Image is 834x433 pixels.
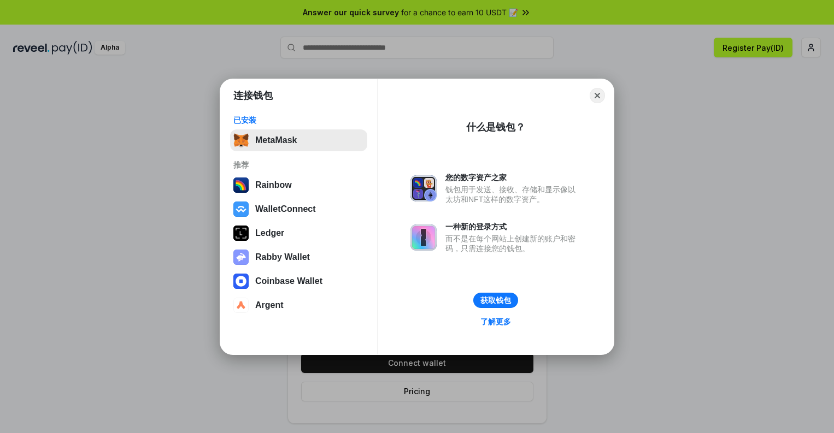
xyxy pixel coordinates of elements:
img: svg+xml,%3Csvg%20xmlns%3D%22http%3A%2F%2Fwww.w3.org%2F2000%2Fsvg%22%20fill%3D%22none%22%20viewBox... [410,175,437,201]
div: Argent [255,300,284,310]
img: svg+xml,%3Csvg%20width%3D%2228%22%20height%3D%2228%22%20viewBox%3D%220%200%2028%2028%22%20fill%3D... [233,298,249,313]
div: 您的数字资产之家 [445,173,581,182]
div: 什么是钱包？ [466,121,525,134]
div: 一种新的登录方式 [445,222,581,232]
img: svg+xml,%3Csvg%20width%3D%2228%22%20height%3D%2228%22%20viewBox%3D%220%200%2028%2028%22%20fill%3D... [233,274,249,289]
div: 而不是在每个网站上创建新的账户和密码，只需连接您的钱包。 [445,234,581,253]
div: 了解更多 [480,317,511,327]
button: Close [590,88,605,103]
div: Ledger [255,228,284,238]
button: Rainbow [230,174,367,196]
div: Rainbow [255,180,292,190]
img: svg+xml,%3Csvg%20width%3D%22120%22%20height%3D%22120%22%20viewBox%3D%220%200%20120%20120%22%20fil... [233,177,249,193]
div: Rabby Wallet [255,252,310,262]
div: WalletConnect [255,204,316,214]
button: Argent [230,294,367,316]
img: svg+xml,%3Csvg%20xmlns%3D%22http%3A%2F%2Fwww.w3.org%2F2000%2Fsvg%22%20fill%3D%22none%22%20viewBox... [410,224,437,251]
div: Coinbase Wallet [255,276,322,286]
h1: 连接钱包 [233,89,273,102]
img: svg+xml,%3Csvg%20fill%3D%22none%22%20height%3D%2233%22%20viewBox%3D%220%200%2035%2033%22%20width%... [233,133,249,148]
a: 了解更多 [474,315,518,329]
button: Ledger [230,222,367,244]
img: svg+xml,%3Csvg%20xmlns%3D%22http%3A%2F%2Fwww.w3.org%2F2000%2Fsvg%22%20width%3D%2228%22%20height%3... [233,226,249,241]
button: MetaMask [230,129,367,151]
button: Rabby Wallet [230,246,367,268]
div: 钱包用于发送、接收、存储和显示像以太坊和NFT这样的数字资产。 [445,185,581,204]
button: WalletConnect [230,198,367,220]
img: svg+xml,%3Csvg%20width%3D%2228%22%20height%3D%2228%22%20viewBox%3D%220%200%2028%2028%22%20fill%3D... [233,201,249,217]
div: 已安装 [233,115,364,125]
button: 获取钱包 [473,293,518,308]
img: svg+xml,%3Csvg%20xmlns%3D%22http%3A%2F%2Fwww.w3.org%2F2000%2Fsvg%22%20fill%3D%22none%22%20viewBox... [233,250,249,265]
div: MetaMask [255,135,297,145]
div: 推荐 [233,160,364,170]
div: 获取钱包 [480,295,511,305]
button: Coinbase Wallet [230,270,367,292]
